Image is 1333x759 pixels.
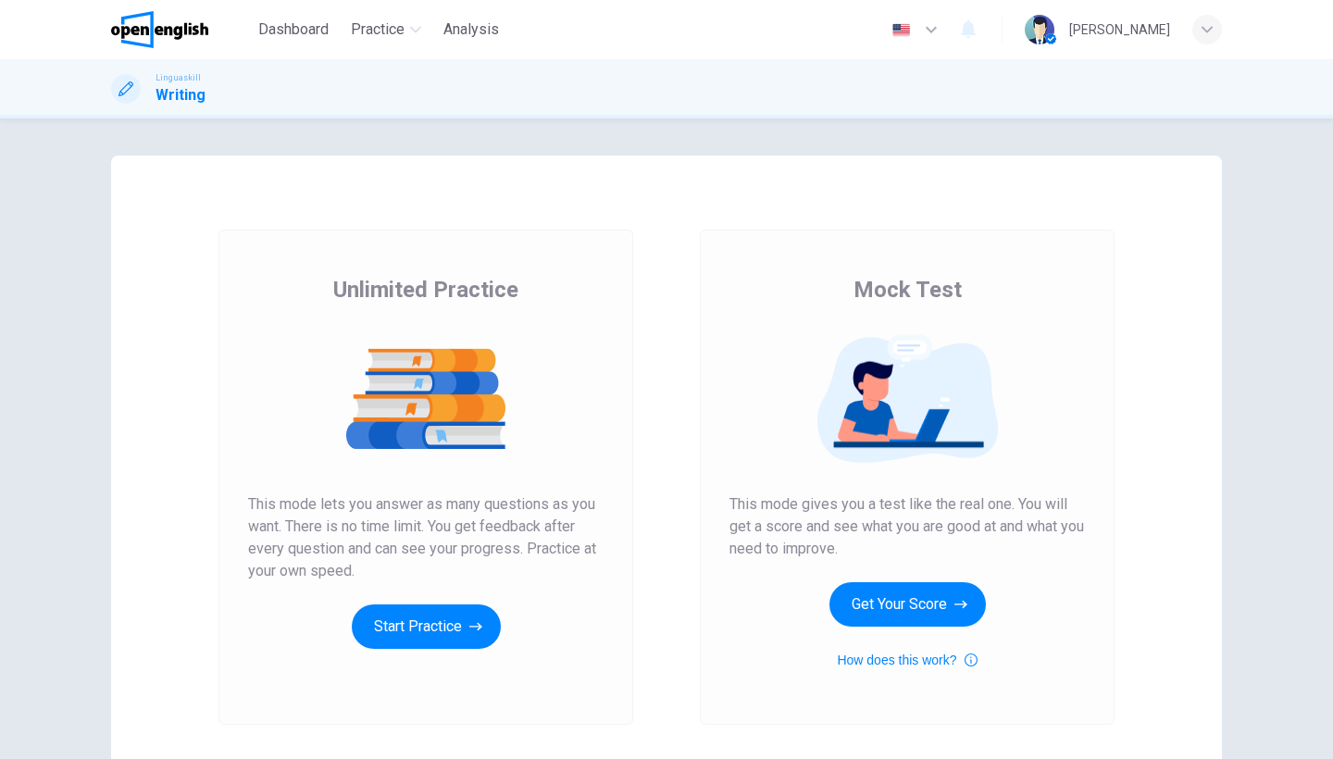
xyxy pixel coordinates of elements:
[251,13,336,46] button: Dashboard
[1025,15,1054,44] img: Profile picture
[829,582,986,627] button: Get Your Score
[1069,19,1170,41] div: [PERSON_NAME]
[258,19,329,41] span: Dashboard
[111,11,208,48] img: OpenEnglish logo
[248,493,604,582] span: This mode lets you answer as many questions as you want. There is no time limit. You get feedback...
[890,23,913,37] img: en
[352,604,501,649] button: Start Practice
[351,19,405,41] span: Practice
[156,84,206,106] h1: Writing
[333,275,518,305] span: Unlimited Practice
[111,11,251,48] a: OpenEnglish logo
[443,19,499,41] span: Analysis
[343,13,429,46] button: Practice
[837,649,977,671] button: How does this work?
[436,13,506,46] button: Analysis
[156,71,201,84] span: Linguaskill
[729,493,1085,560] span: This mode gives you a test like the real one. You will get a score and see what you are good at a...
[853,275,962,305] span: Mock Test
